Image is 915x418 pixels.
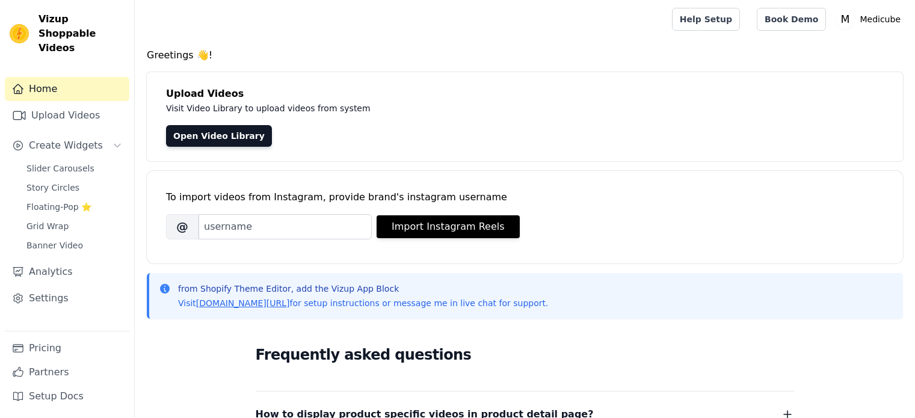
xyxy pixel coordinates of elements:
span: Story Circles [26,182,79,194]
p: from Shopify Theme Editor, add the Vizup App Block [178,283,548,295]
div: To import videos from Instagram, provide brand's instagram username [166,190,884,204]
button: Import Instagram Reels [377,215,520,238]
a: Help Setup [672,8,740,31]
img: Vizup [10,24,29,43]
a: Floating-Pop ⭐ [19,198,129,215]
a: Analytics [5,260,129,284]
p: Visit for setup instructions or message me in live chat for support. [178,297,548,309]
span: @ [166,214,199,239]
input: username [199,214,372,239]
h4: Greetings 👋! [147,48,903,63]
span: Create Widgets [29,138,103,153]
a: Book Demo [757,8,826,31]
h4: Upload Videos [166,87,884,101]
span: Floating-Pop ⭐ [26,201,91,213]
a: Slider Carousels [19,160,129,177]
span: Vizup Shoppable Videos [39,12,125,55]
a: Settings [5,286,129,310]
a: Grid Wrap [19,218,129,235]
a: Banner Video [19,237,129,254]
a: Upload Videos [5,103,129,128]
button: M Medicube [836,8,905,30]
h2: Frequently asked questions [256,343,795,367]
p: Visit Video Library to upload videos from system [166,101,705,115]
a: Setup Docs [5,384,129,408]
text: M [841,13,850,25]
p: Medicube [855,8,905,30]
span: Banner Video [26,239,83,251]
span: Slider Carousels [26,162,94,174]
a: Home [5,77,129,101]
span: Grid Wrap [26,220,69,232]
a: Open Video Library [166,125,272,147]
a: [DOMAIN_NAME][URL] [196,298,290,308]
a: Pricing [5,336,129,360]
a: Story Circles [19,179,129,196]
a: Partners [5,360,129,384]
button: Create Widgets [5,134,129,158]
